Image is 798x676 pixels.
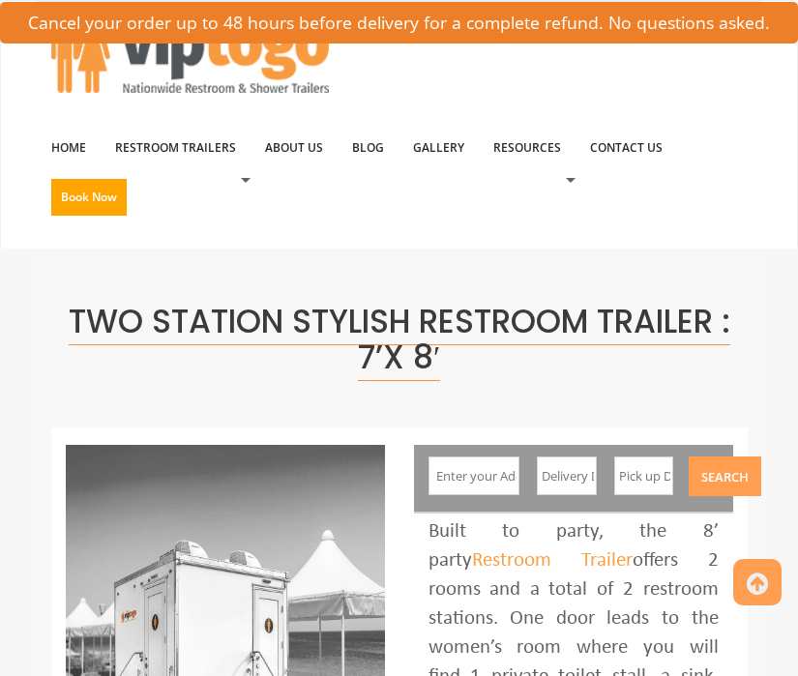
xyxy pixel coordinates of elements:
[51,179,127,216] button: Book Now
[614,456,673,495] input: Pick up Date
[37,177,141,225] a: Book Now
[689,456,761,496] button: Search
[479,130,576,166] a: Resources
[472,550,633,571] a: Restroom Trailer
[69,299,730,380] span: Two Station Stylish Restroom Trailer : 7’x 8′
[537,456,596,495] input: Delivery Date
[37,130,101,166] a: Home
[338,130,399,166] a: Blog
[576,130,677,166] a: Contact Us
[51,14,329,93] img: VIPTOGO
[101,130,251,166] a: Restroom Trailers
[251,130,338,166] a: About Us
[399,130,479,166] a: Gallery
[429,456,519,495] input: Enter your Address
